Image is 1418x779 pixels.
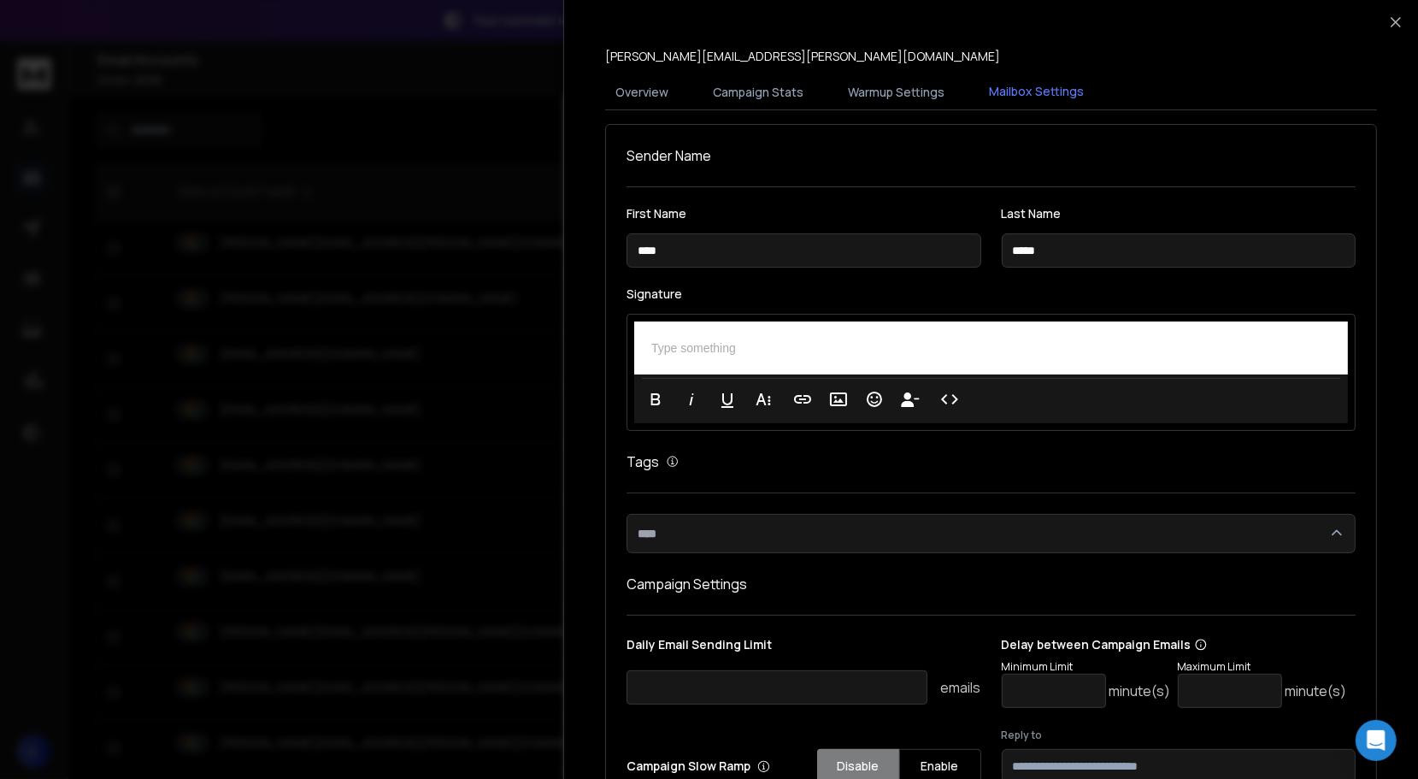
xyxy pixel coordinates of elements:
[627,758,770,775] p: Campaign Slow Ramp
[605,48,1000,65] p: [PERSON_NAME][EMAIL_ADDRESS][PERSON_NAME][DOMAIN_NAME]
[639,382,672,416] button: Bold (Ctrl+B)
[675,382,708,416] button: Italic (Ctrl+I)
[627,574,1356,594] h1: Campaign Settings
[1002,636,1347,653] p: Delay between Campaign Emails
[627,288,1356,300] label: Signature
[894,382,927,416] button: Insert Unsubscribe Link
[627,451,659,472] h1: Tags
[1002,729,1356,742] label: Reply to
[1109,681,1171,701] p: minute(s)
[605,74,679,111] button: Overview
[747,382,780,416] button: More Text
[627,208,981,220] label: First Name
[1178,660,1347,674] p: Maximum Limit
[627,636,981,660] p: Daily Email Sending Limit
[941,677,981,698] p: emails
[786,382,819,416] button: Insert Link (Ctrl+K)
[711,382,744,416] button: Underline (Ctrl+U)
[1286,681,1347,701] p: minute(s)
[1356,720,1397,761] div: Open Intercom Messenger
[1002,208,1356,220] label: Last Name
[822,382,855,416] button: Insert Image (Ctrl+P)
[627,145,1356,166] h1: Sender Name
[703,74,814,111] button: Campaign Stats
[1002,660,1171,674] p: Minimum Limit
[838,74,955,111] button: Warmup Settings
[979,73,1094,112] button: Mailbox Settings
